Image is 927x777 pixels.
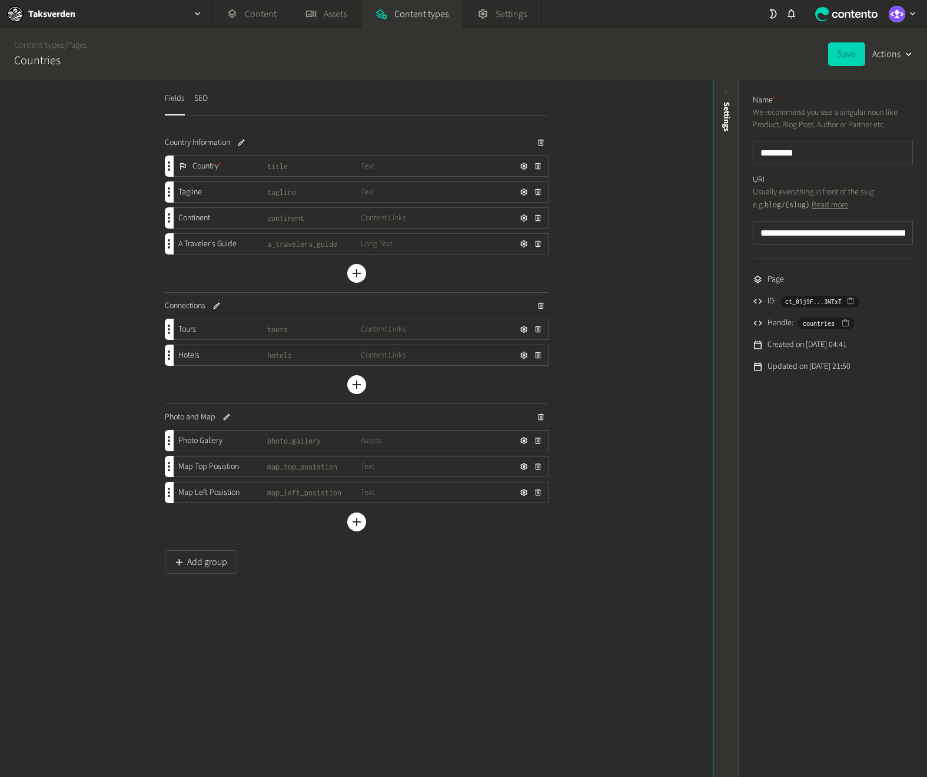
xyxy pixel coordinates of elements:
span: ct_01j9F...3NTxT [785,296,842,307]
span: Page [767,273,784,286]
span: Text [361,160,454,173]
span: Tagline [178,186,202,199]
button: Actions [872,42,913,66]
button: Save [828,42,865,66]
span: / [64,39,67,51]
span: Created on [DATE] 04:41 [767,339,847,351]
span: Tours [178,323,196,336]
p: We recommend you use a singular noun like Product, Blog Post, Author or Partner etc. [753,107,913,131]
span: tours [267,323,361,336]
span: map_top_posistion [267,461,361,473]
button: Add group [165,550,237,574]
span: Updated on [DATE] 21:50 [767,361,850,373]
span: Handle: [767,317,793,329]
span: a_travelers_guide [267,238,361,250]
button: SEO [194,90,208,115]
h2: Taksverden [28,7,75,21]
span: Country [192,160,222,173]
span: A Traveler's Guide [178,238,237,250]
code: blog/{slug} [765,200,810,209]
span: tagline [267,186,361,199]
span: Long Text [361,238,454,250]
p: Usually everything in front of the slug e.g. . . [753,186,913,211]
img: Eirik Kyrkjeeide [889,6,905,22]
button: ct_01j9F...3NTxT [780,296,859,308]
h2: Countries [14,52,61,70]
span: Text [361,461,454,473]
a: Content types [14,39,64,51]
img: Taksverden [7,6,24,22]
a: Pages [67,39,87,51]
span: Map Left Posistion [178,487,240,499]
label: URI [753,174,765,186]
span: Settings [720,102,733,131]
span: continent [267,212,361,224]
span: Assets [361,435,454,447]
button: countries [798,318,855,329]
span: countries [803,318,835,329]
span: photo_gallery [267,435,361,447]
span: Hotels [178,349,200,362]
span: Text [361,186,454,199]
button: Fields [165,90,185,115]
h4: Photo and Map [165,411,215,424]
span: Content Links [361,323,454,336]
h4: Connections [165,300,205,312]
span: Map Top Posistion [178,461,239,473]
span: Continent [178,212,210,224]
label: Name [753,94,776,107]
span: title [267,160,361,173]
span: Text [361,487,454,499]
h4: Country Information [165,137,230,149]
span: Content Links [361,212,454,224]
span: Settings [496,7,527,21]
span: map_left_posistion [267,487,361,499]
a: Read more [812,199,848,211]
span: Content types [394,7,448,21]
span: hotels [267,349,361,362]
span: ID: [767,295,776,308]
span: Photo Gallery [178,435,222,447]
span: Content Links [361,349,454,362]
